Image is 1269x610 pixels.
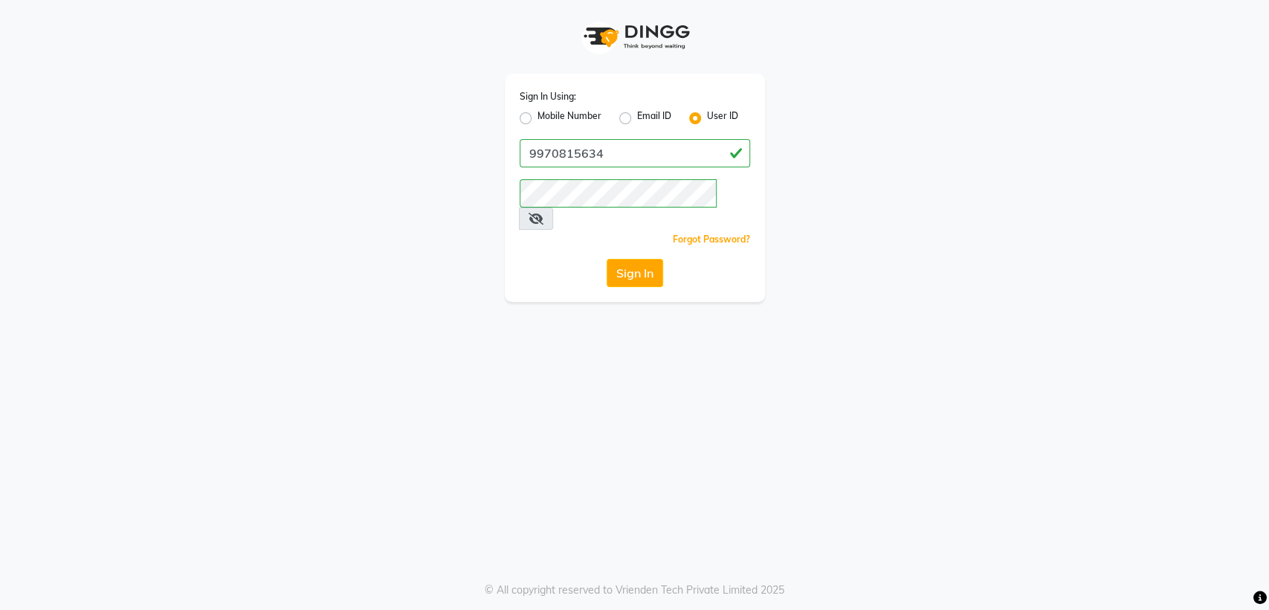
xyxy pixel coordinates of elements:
label: Sign In Using: [520,90,576,103]
button: Sign In [607,259,663,287]
input: Username [520,179,717,208]
label: User ID [707,109,738,127]
label: Mobile Number [537,109,601,127]
img: logo1.svg [575,15,694,59]
input: Username [520,139,750,167]
a: Forgot Password? [673,234,750,245]
label: Email ID [637,109,671,127]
